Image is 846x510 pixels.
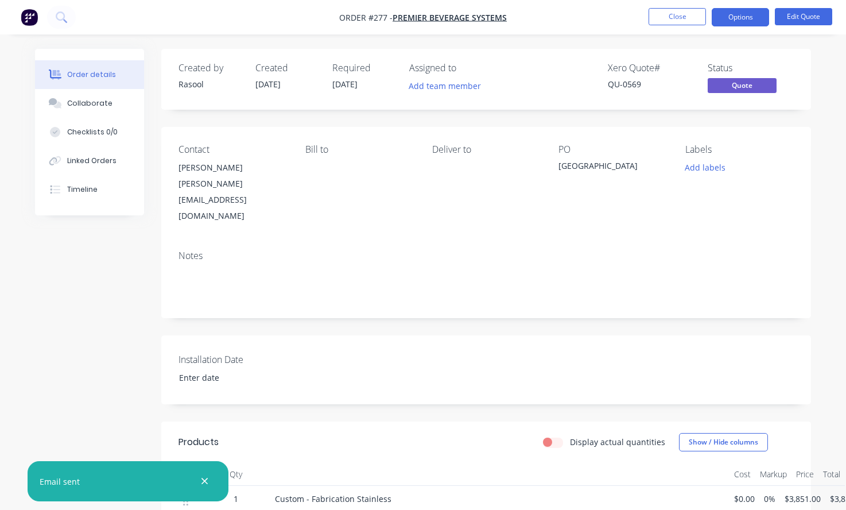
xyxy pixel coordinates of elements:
button: Add team member [403,78,487,94]
div: PO [558,144,667,155]
input: Enter date [171,369,314,387]
div: Required [332,63,395,74]
span: [DATE] [255,79,281,90]
div: Linked Orders [67,156,117,166]
div: Xero Quote # [608,63,694,74]
div: Total [818,463,845,486]
div: Rasool [178,78,242,90]
button: Show / Hide columns [679,433,768,451]
label: Display actual quantities [570,436,665,448]
span: $3,851.00 [785,493,821,505]
span: $0.00 [734,493,755,505]
div: Email sent [40,476,80,488]
div: Checklists 0/0 [67,127,118,137]
div: Products [178,435,219,449]
label: Installation Date [178,353,322,366]
div: Cost [729,463,755,486]
div: Price [791,463,818,486]
div: [PERSON_NAME][PERSON_NAME][EMAIL_ADDRESS][DOMAIN_NAME] [178,160,287,224]
div: Timeline [67,184,98,195]
div: Assigned to [409,63,524,74]
div: Qty [201,463,270,486]
div: Collaborate [67,98,112,109]
div: Order details [67,69,116,80]
span: Quote [708,78,777,92]
button: Collaborate [35,89,144,118]
button: Add labels [679,160,732,175]
button: Close [649,8,706,25]
div: [GEOGRAPHIC_DATA] [558,160,667,176]
span: 0% [764,493,775,505]
button: Edit Quote [775,8,832,25]
div: [PERSON_NAME] [178,160,287,176]
button: Linked Orders [35,146,144,175]
div: Deliver to [432,144,541,155]
div: Markup [755,463,791,486]
div: Status [708,63,794,74]
a: PREMIER BEVERAGE SYSTEMS [393,12,507,23]
div: Created [255,63,319,74]
button: Options [712,8,769,26]
span: 1 [234,493,238,505]
div: [PERSON_NAME][EMAIL_ADDRESS][DOMAIN_NAME] [178,176,287,224]
div: Labels [685,144,794,155]
div: QU-0569 [608,78,694,90]
div: Notes [178,250,794,261]
div: Created by [178,63,242,74]
button: Timeline [35,175,144,204]
img: Factory [21,9,38,26]
button: Checklists 0/0 [35,118,144,146]
div: Bill to [305,144,414,155]
span: [DATE] [332,79,358,90]
span: Order #277 - [339,12,393,23]
span: Custom - Fabrication Stainless [275,493,391,504]
button: Add team member [409,78,487,94]
div: Contact [178,144,287,155]
button: Order details [35,60,144,89]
